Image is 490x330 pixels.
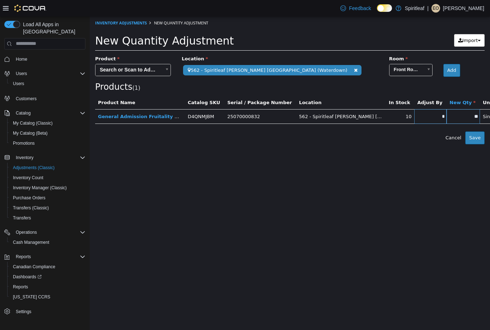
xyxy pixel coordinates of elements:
[10,293,85,301] span: Washington CCRS
[7,237,88,247] button: Cash Management
[13,165,55,171] span: Adjustments (Classic)
[377,4,392,12] input: Dark Mode
[137,83,204,90] button: Serial / Package Number
[13,252,34,261] button: Reports
[13,153,85,162] span: Inventory
[7,183,88,193] button: Inventory Manager (Classic)
[352,115,375,128] button: Cancel
[1,93,88,103] button: Customers
[13,274,42,280] span: Dashboards
[10,163,57,172] a: Adjustments (Classic)
[13,284,28,290] span: Reports
[327,83,354,90] button: Adjust By
[10,79,85,88] span: Users
[10,79,27,88] a: Users
[1,54,88,64] button: Home
[10,238,85,247] span: Cash Management
[13,228,40,237] button: Operations
[8,83,47,90] button: Product Name
[10,173,85,182] span: Inventory Count
[13,55,30,64] a: Home
[13,55,85,64] span: Home
[209,97,398,103] span: 562 - Spiritleaf [PERSON_NAME] [GEOGRAPHIC_DATA] (Waterdown) (Front Room)
[10,238,52,247] a: Cash Management
[13,94,39,103] a: Customers
[64,4,118,9] span: New Quantity Adjustment
[16,309,31,315] span: Settings
[5,47,81,60] a: Search or Scan to Add Product
[427,4,429,13] p: |
[13,185,67,191] span: Inventory Manager (Classic)
[5,18,144,31] span: New Quantity Adjustment
[13,294,50,300] span: [US_STATE] CCRS
[10,293,53,301] a: [US_STATE] CCRS
[360,83,386,89] span: New Qty
[13,175,43,181] span: Inventory Count
[354,47,370,60] button: Add
[13,153,36,162] button: Inventory
[7,193,88,203] button: Purchase Orders
[45,68,48,75] span: 1
[10,283,31,291] a: Reports
[10,173,46,182] a: Inventory Count
[92,39,118,45] span: Location
[10,214,85,222] span: Transfers
[433,4,439,13] span: EO
[10,273,45,281] a: Dashboards
[300,48,333,59] span: Front Room
[14,5,46,12] img: Cova
[13,228,85,237] span: Operations
[16,96,37,102] span: Customers
[13,240,49,245] span: Cash Management
[16,56,27,62] span: Home
[10,139,85,148] span: Promotions
[10,183,70,192] a: Inventory Manager (Classic)
[364,18,395,31] button: Import
[10,119,56,127] a: My Catalog (Classic)
[431,4,440,13] div: Emma O
[13,307,85,316] span: Settings
[13,215,31,221] span: Transfers
[299,47,343,60] a: Front Room
[7,203,88,213] button: Transfers (Classic)
[1,108,88,118] button: Catalog
[10,129,85,138] span: My Catalog (Beta)
[16,110,31,116] span: Catalog
[10,183,85,192] span: Inventory Manager (Classic)
[443,4,484,13] p: [PERSON_NAME]
[10,204,85,212] span: Transfers (Classic)
[299,83,322,90] button: In Stock
[13,195,46,201] span: Purchase Orders
[10,139,38,148] a: Promotions
[13,264,55,270] span: Canadian Compliance
[135,93,206,107] td: 25070000832
[5,4,57,9] a: Inventory Adjustments
[6,48,71,59] span: Search or Scan to Add Product
[10,119,85,127] span: My Catalog (Classic)
[405,4,424,13] p: Spiritleaf
[7,272,88,282] a: Dashboards
[296,93,325,107] td: 10
[13,109,33,117] button: Catalog
[209,83,233,90] button: Location
[7,79,88,89] button: Users
[10,163,85,172] span: Adjustments (Classic)
[7,163,88,173] button: Adjustments (Classic)
[10,262,85,271] span: Canadian Compliance
[10,262,58,271] a: Canadian Compliance
[7,138,88,148] button: Promotions
[20,21,85,35] span: Load All Apps in [GEOGRAPHIC_DATA]
[375,115,395,128] button: Save
[10,204,52,212] a: Transfers (Classic)
[13,130,48,136] span: My Catalog (Beta)
[13,205,49,211] span: Transfers (Classic)
[337,1,374,15] a: Feedback
[7,118,88,128] button: My Catalog (Classic)
[13,69,30,78] button: Users
[13,120,53,126] span: My Catalog (Classic)
[16,229,37,235] span: Operations
[13,252,85,261] span: Reports
[7,282,88,292] button: Reports
[10,283,85,291] span: Reports
[16,71,27,76] span: Users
